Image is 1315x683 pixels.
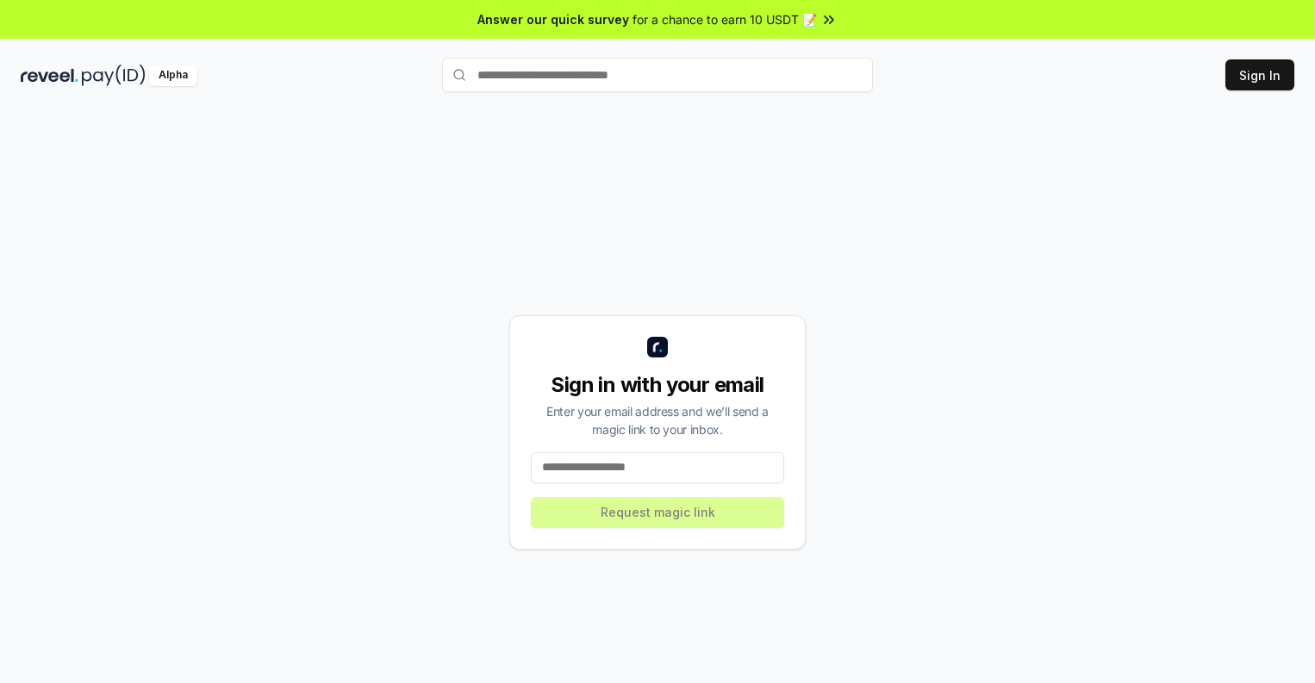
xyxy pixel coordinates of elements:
[633,10,817,28] span: for a chance to earn 10 USDT 📝
[149,65,197,86] div: Alpha
[531,402,784,438] div: Enter your email address and we’ll send a magic link to your inbox.
[647,337,668,357] img: logo_small
[1225,59,1294,90] button: Sign In
[82,65,146,86] img: pay_id
[531,371,784,399] div: Sign in with your email
[21,65,78,86] img: reveel_dark
[477,10,629,28] span: Answer our quick survey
